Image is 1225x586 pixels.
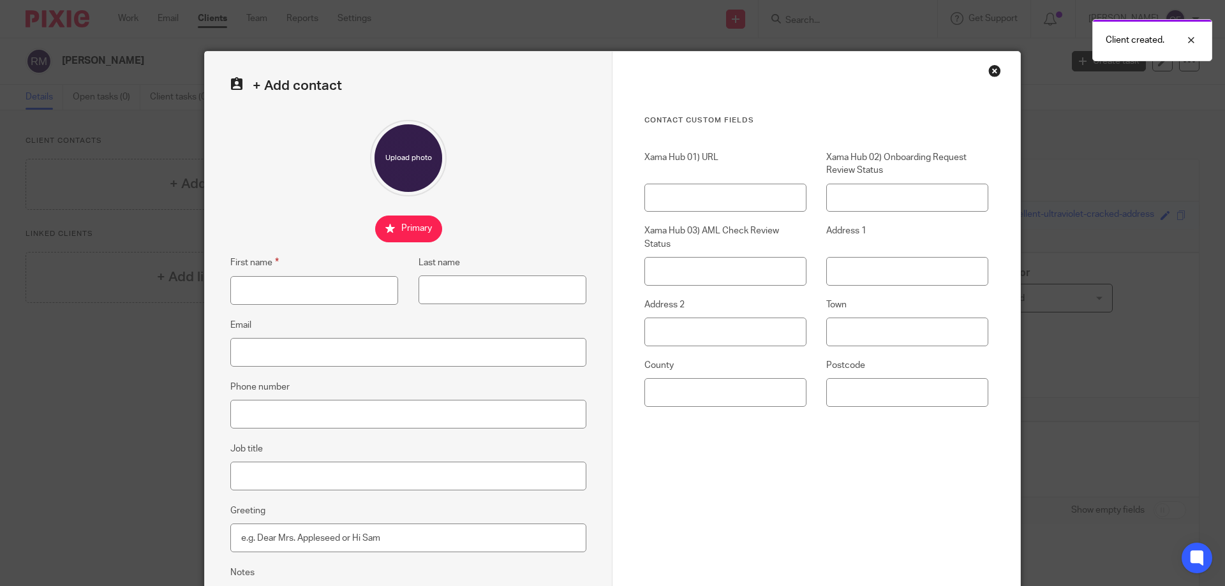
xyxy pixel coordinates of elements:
[826,224,988,251] label: Address 1
[230,255,279,270] label: First name
[230,443,263,455] label: Job title
[1106,34,1164,47] p: Client created.
[230,504,265,517] label: Greeting
[644,115,988,126] h3: Contact Custom fields
[988,64,1001,77] div: Close this dialog window
[826,298,988,311] label: Town
[230,566,255,579] label: Notes
[644,151,806,177] label: Xama Hub 01) URL
[230,381,290,393] label: Phone number
[230,524,586,552] input: e.g. Dear Mrs. Appleseed or Hi Sam
[826,151,988,177] label: Xama Hub 02) Onboarding Request Review Status
[419,256,460,269] label: Last name
[644,224,806,251] label: Xama Hub 03) AML Check Review Status
[644,359,806,372] label: County
[826,359,988,372] label: Postcode
[230,77,586,94] h2: + Add contact
[644,298,806,311] label: Address 2
[230,319,251,332] label: Email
